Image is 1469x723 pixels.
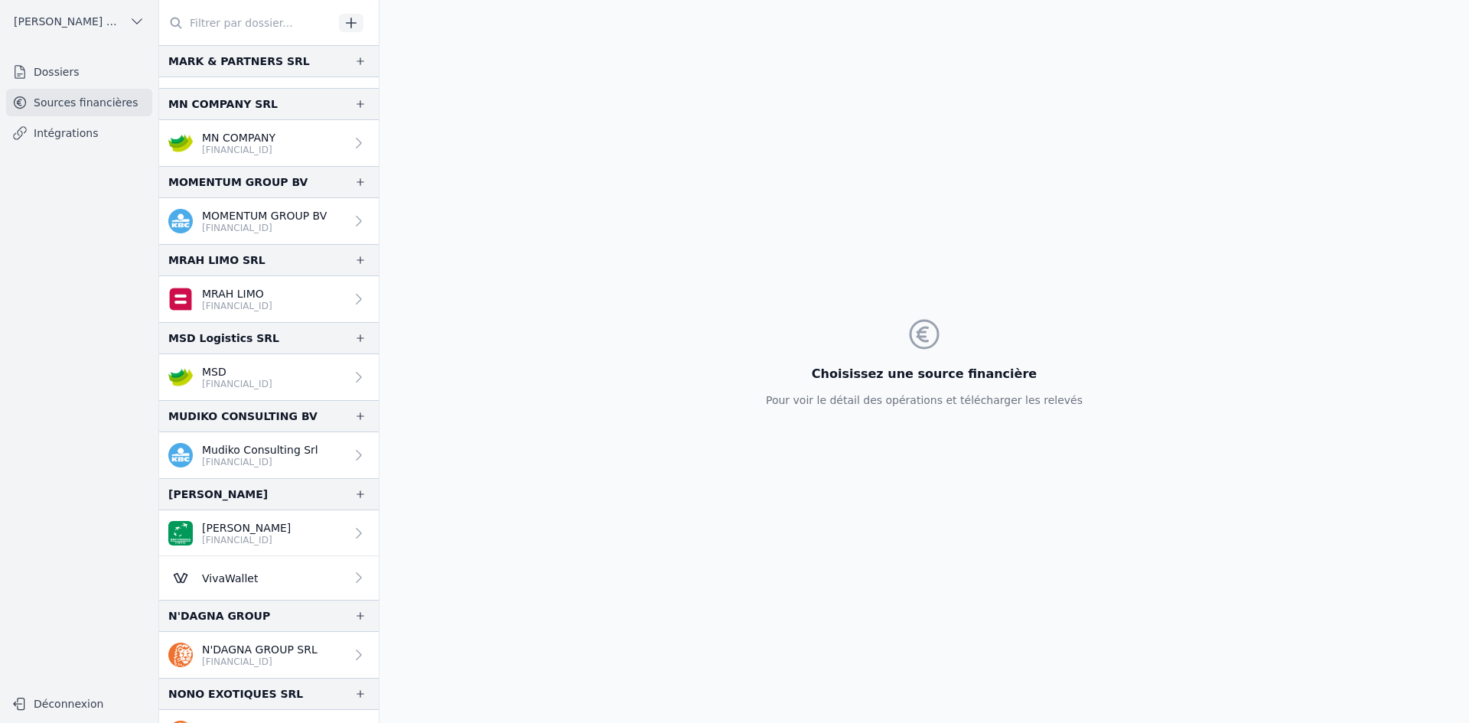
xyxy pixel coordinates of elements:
img: belfius.png [168,287,193,311]
p: [FINANCIAL_ID] [202,144,275,156]
p: MSD [202,364,272,379]
p: [FINANCIAL_ID] [202,222,327,234]
p: [FINANCIAL_ID] [202,300,272,312]
a: N'DAGNA GROUP SRL [FINANCIAL_ID] [159,632,379,678]
img: kbc.png [168,209,193,233]
a: MRAH LIMO [FINANCIAL_ID] [159,276,379,322]
p: Mudiko Consulting Srl [202,442,318,458]
img: ing.png [168,643,193,667]
span: [PERSON_NAME] ET PARTNERS SRL [14,14,123,29]
p: Pour voir le détail des opérations et télécharger les relevés [766,392,1083,408]
div: NONO EXOTIQUES SRL [168,685,303,703]
div: MUDIKO CONSULTING BV [168,407,318,425]
div: MRAH LIMO SRL [168,251,265,269]
div: MSD Logistics SRL [168,329,279,347]
p: N'DAGNA GROUP SRL [202,642,318,657]
input: Filtrer par dossier... [159,9,334,37]
a: VivaWallet [159,556,379,600]
p: [FINANCIAL_ID] [202,378,272,390]
a: Mudiko Consulting Srl [FINANCIAL_ID] [159,432,379,478]
a: Intégrations [6,119,152,147]
div: MOMENTUM GROUP BV [168,173,308,191]
div: [PERSON_NAME] [168,485,268,503]
a: [PERSON_NAME] [FINANCIAL_ID] [159,510,379,556]
a: MOMENTUM GROUP BV [FINANCIAL_ID] [159,198,379,244]
p: MRAH LIMO [202,286,272,301]
h3: Choisissez une source financière [766,365,1083,383]
p: VivaWallet [202,571,258,586]
div: MARK & PARTNERS SRL [168,52,310,70]
p: [FINANCIAL_ID] [202,656,318,668]
p: [FINANCIAL_ID] [202,456,318,468]
img: crelan.png [168,365,193,389]
p: [FINANCIAL_ID] [202,534,291,546]
a: Sources financières [6,89,152,116]
img: Viva-Wallet.webp [168,565,193,590]
a: MN COMPANY [FINANCIAL_ID] [159,120,379,166]
div: N'DAGNA GROUP [168,607,270,625]
img: BNP_BE_BUSINESS_GEBABEBB.png [168,521,193,546]
a: MSD [FINANCIAL_ID] [159,354,379,400]
p: [PERSON_NAME] [202,520,291,536]
img: crelan.png [168,131,193,155]
button: [PERSON_NAME] ET PARTNERS SRL [6,9,152,34]
a: Dossiers [6,58,152,86]
img: kbc.png [168,443,193,467]
p: MOMENTUM GROUP BV [202,208,327,223]
div: MN COMPANY SRL [168,95,278,113]
p: MN COMPANY [202,130,275,145]
button: Déconnexion [6,692,152,716]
